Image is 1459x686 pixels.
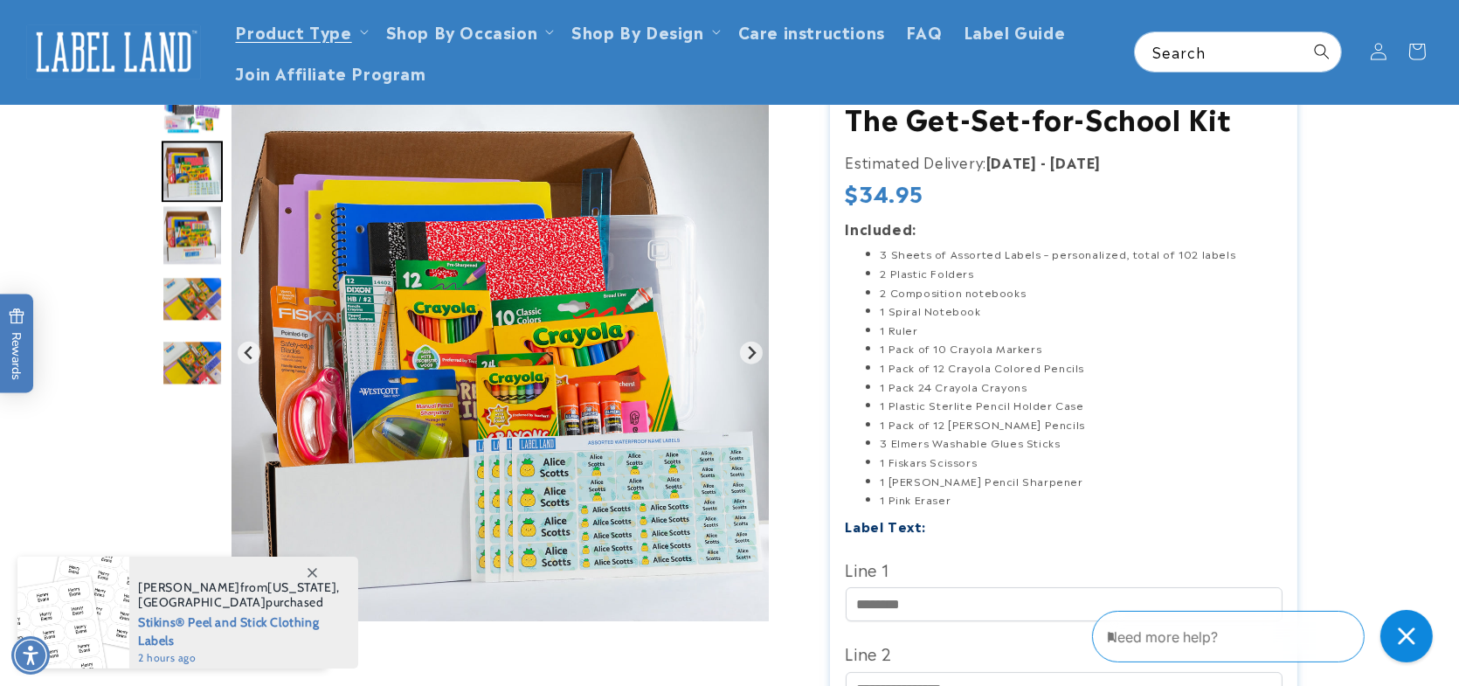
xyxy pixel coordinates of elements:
div: Go to slide 6 [162,268,223,329]
media-gallery: Gallery Viewer [162,85,786,630]
span: Label Guide [964,21,1066,41]
a: Label Guide [953,10,1076,52]
img: null [232,85,769,621]
label: Line 1 [846,555,1283,583]
img: null [162,77,223,138]
li: 1 Fiskars Scissors [881,453,1283,472]
span: [PERSON_NAME] [138,579,240,595]
a: Join Affiliate Program [225,52,437,93]
strong: Included: [846,218,916,239]
a: Product Type [236,19,352,43]
li: 1 Pack of 12 Crayola Colored Pencils [881,358,1283,378]
li: 1 Spiral Notebook [881,301,1283,321]
summary: Shop By Design [561,10,727,52]
button: Search [1303,32,1341,71]
img: null [162,141,223,202]
label: Line 2 [846,639,1283,667]
li: 1 Pack 24 Crayola Crayons [881,378,1283,397]
div: Go to slide 5 [162,204,223,266]
iframe: Gorgias Floating Chat [1092,604,1442,669]
li: 2 Composition notebooks [881,283,1283,302]
img: null [162,276,223,322]
a: Label Land [20,18,208,86]
li: 1 Pack of 12 [PERSON_NAME] Pencils [881,415,1283,434]
img: null [162,204,223,266]
a: Shop By Design [571,19,703,43]
span: Join Affiliate Program [236,62,426,82]
span: [US_STATE] [267,579,336,595]
span: FAQ [906,21,943,41]
li: 1 [PERSON_NAME] Pencil Sharpener [881,472,1283,491]
a: Care instructions [728,10,895,52]
li: 2 Plastic Folders [881,264,1283,283]
span: from , purchased [138,580,340,610]
summary: Shop By Occasion [376,10,562,52]
span: Rewards [9,308,25,380]
span: Shop By Occasion [386,21,538,41]
h1: The Get-Set-for-School Kit [846,100,1283,136]
img: Label Land [26,24,201,79]
li: 1 Pink Eraser [881,490,1283,509]
strong: - [1041,151,1047,172]
li: 3 Elmers Washable Glues Sticks [881,433,1283,453]
li: 3 Sheets of Assorted Labels – personalized, total of 102 labels [881,245,1283,264]
span: $34.95 [846,179,924,206]
summary: Product Type [225,10,376,52]
li: 1 Plastic Sterlite Pencil Holder Case [881,396,1283,415]
li: 1 Pack of 10 Crayola Markers [881,339,1283,358]
label: Label Text: [846,516,927,536]
span: [GEOGRAPHIC_DATA] [138,594,266,610]
img: null [162,340,223,386]
strong: [DATE] [1050,151,1101,172]
p: Estimated Delivery: [846,149,1283,175]
span: 2 hours ago [138,650,340,666]
span: Stikins® Peel and Stick Clothing Labels [138,610,340,650]
span: Care instructions [738,21,885,41]
strong: [DATE] [986,151,1037,172]
div: Go to slide 4 [162,141,223,202]
li: 1 Ruler [881,321,1283,340]
div: Go to slide 3 [162,77,223,138]
button: Previous slide [238,341,261,364]
div: Go to slide 7 [162,332,223,393]
button: Next slide [740,341,764,364]
a: FAQ [895,10,953,52]
div: Accessibility Menu [11,636,50,675]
